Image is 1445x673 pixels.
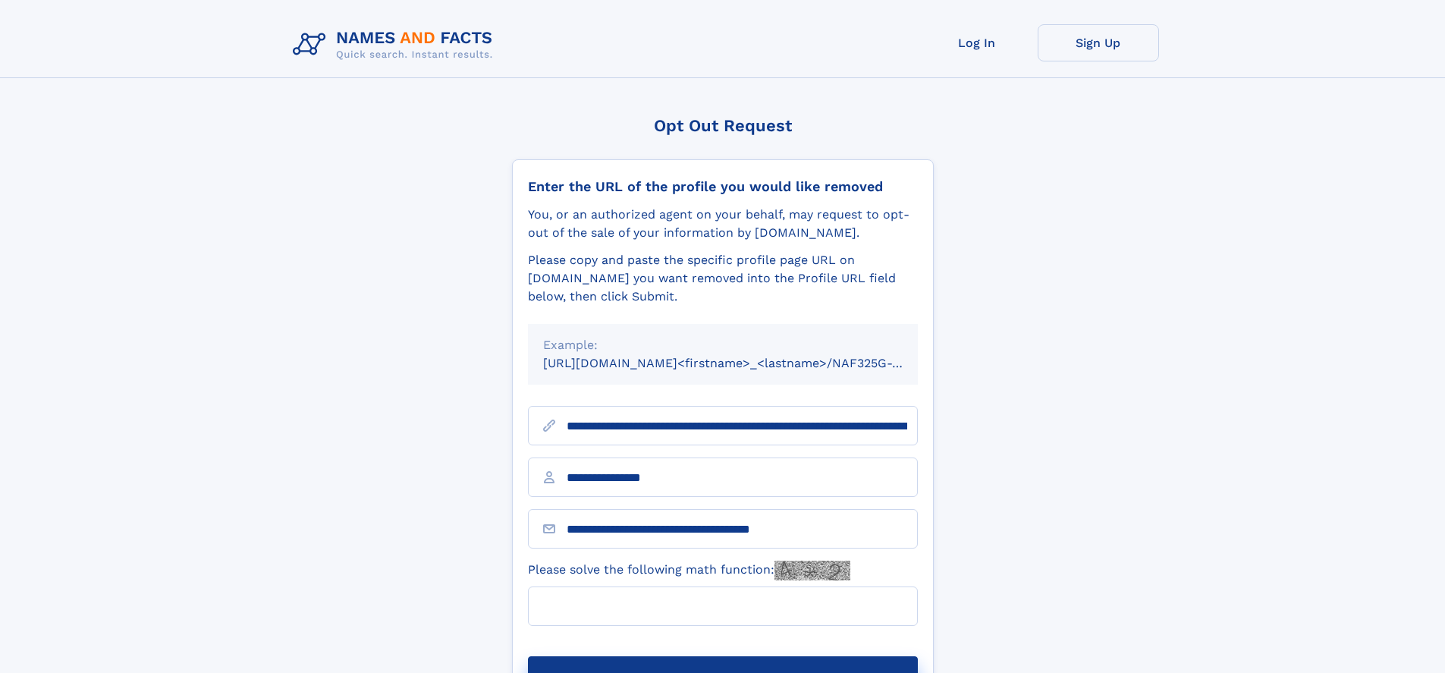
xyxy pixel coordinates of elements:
[916,24,1038,61] a: Log In
[1038,24,1159,61] a: Sign Up
[512,116,934,135] div: Opt Out Request
[528,178,918,195] div: Enter the URL of the profile you would like removed
[528,251,918,306] div: Please copy and paste the specific profile page URL on [DOMAIN_NAME] you want removed into the Pr...
[528,206,918,242] div: You, or an authorized agent on your behalf, may request to opt-out of the sale of your informatio...
[543,356,947,370] small: [URL][DOMAIN_NAME]<firstname>_<lastname>/NAF325G-xxxxxxxx
[543,336,903,354] div: Example:
[528,561,850,580] label: Please solve the following math function:
[287,24,505,65] img: Logo Names and Facts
